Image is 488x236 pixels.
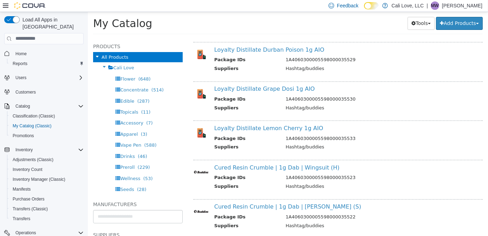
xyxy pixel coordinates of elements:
span: Feedback [337,2,358,9]
th: Package IDs [126,84,193,93]
span: Transfers (Classic) [13,206,48,212]
td: 1A4060300005598000035530 [193,84,391,93]
span: Manifests [13,186,31,192]
a: Adjustments (Classic) [10,155,56,164]
a: Transfers [10,215,33,223]
span: Inventory [15,147,33,153]
span: (514) [64,75,76,81]
button: Users [13,74,29,82]
span: (229) [50,153,62,158]
a: Inventory Count [10,165,45,174]
a: Classification (Classic) [10,112,58,120]
span: Reports [10,59,84,68]
span: (287) [50,87,62,92]
button: Inventory Manager (Classic) [7,174,86,184]
span: Reports [13,61,27,66]
span: Accessory [32,108,56,114]
span: Classification (Classic) [13,113,55,119]
span: Catalog [13,102,84,110]
button: Transfers (Classic) [7,204,86,214]
p: [PERSON_NAME] [442,1,482,10]
span: (588) [57,130,69,136]
span: (53) [56,164,65,169]
th: Suppliers [126,132,193,140]
span: Manifests [10,185,84,193]
span: Home [13,49,84,58]
span: Inventory Manager (Classic) [10,175,84,184]
span: Transfers [10,215,84,223]
td: Hashtag/buddies [193,171,391,180]
button: Reports [7,59,86,69]
span: Inventory Count [10,165,84,174]
p: Cali Love, LLC [391,1,424,10]
th: Package IDs [126,202,193,210]
td: Hashtag/buddies [193,210,391,219]
span: Seeds [32,175,46,180]
a: Loyalty Distillate Grape Dosi 1g AIO [126,74,227,80]
span: Wellness [32,164,52,169]
a: Cured Resin Crumble | 1g Dab | Wingsuit (H) [126,152,252,159]
img: Cova [14,2,46,9]
span: (3) [53,120,59,125]
span: Inventory Manager (Classic) [13,177,65,182]
th: Suppliers [126,93,193,101]
h5: Products [5,30,95,39]
span: My Catalog (Classic) [10,122,84,130]
button: My Catalog (Classic) [7,121,86,131]
span: (46) [50,142,59,147]
button: Manifests [7,184,86,194]
th: Package IDs [126,44,193,53]
button: Inventory Count [7,165,86,174]
span: All Products [14,43,40,48]
span: Flower [32,64,47,70]
td: 1A4060300005598000035533 [193,123,391,132]
button: Add Products [348,5,395,18]
span: (28) [49,175,59,180]
img: 150 [105,192,121,208]
span: Users [13,74,84,82]
button: Transfers [7,214,86,224]
span: MW [431,1,438,10]
a: Loyalty Distillate Lemon Cherry 1g AIO [126,113,235,120]
span: Topicals [32,97,50,103]
span: Inventory [13,146,84,154]
a: Inventory Manager (Classic) [10,175,68,184]
span: Purchase Orders [13,196,45,202]
span: (648) [51,64,63,70]
span: Adjustments (Classic) [10,155,84,164]
a: Manifests [10,185,33,193]
button: Inventory [13,146,35,154]
button: Purchase Orders [7,194,86,204]
span: Purchase Orders [10,195,84,203]
button: Catalog [1,101,86,111]
th: Package IDs [126,162,193,171]
span: Preroll [32,153,47,158]
a: Customers [13,88,39,96]
span: Customers [15,89,36,95]
img: 150 [105,113,121,129]
a: Home [13,50,30,58]
span: Drinks [32,142,47,147]
span: Vape Pen [32,130,53,136]
span: Customers [13,88,84,96]
img: 150 [105,35,121,51]
span: (11) [53,97,63,103]
span: Catalog [15,103,30,109]
a: Purchase Orders [10,195,47,203]
span: Promotions [10,132,84,140]
button: Adjustments (Classic) [7,155,86,165]
button: Customers [1,87,86,97]
span: Home [15,51,27,57]
span: Promotions [13,133,34,139]
td: 1A4060300005598000035529 [193,44,391,53]
span: Inventory Count [13,167,43,172]
span: Load All Apps in [GEOGRAPHIC_DATA] [20,16,84,30]
th: Suppliers [126,210,193,219]
td: Hashtag/buddies [193,132,391,140]
h5: Suppliers [5,219,95,227]
button: Tools [320,5,347,18]
img: 150 [105,74,121,90]
button: Inventory [1,145,86,155]
p: | [427,1,428,10]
